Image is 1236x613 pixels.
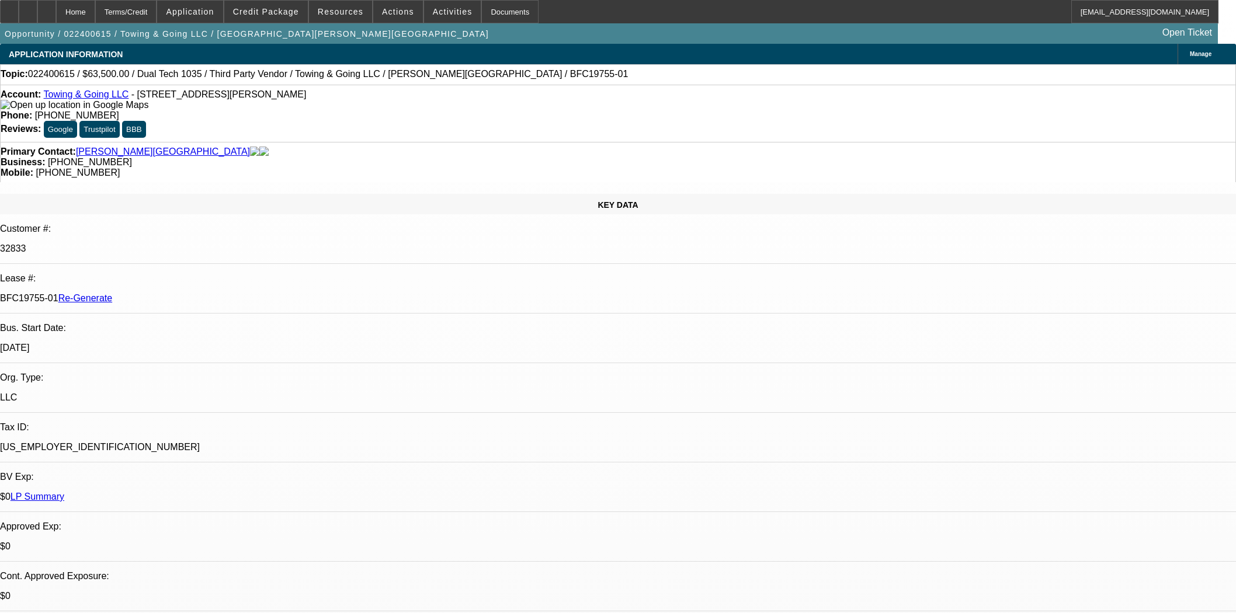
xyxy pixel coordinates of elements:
span: Actions [382,7,414,16]
strong: Business: [1,157,45,167]
button: Credit Package [224,1,308,23]
strong: Mobile: [1,168,33,177]
span: 022400615 / $63,500.00 / Dual Tech 1035 / Third Party Vendor / Towing & Going LLC / [PERSON_NAME]... [28,69,629,79]
button: BBB [122,121,146,138]
span: [PHONE_NUMBER] [35,110,119,120]
a: LP Summary [11,492,64,501]
span: APPLICATION INFORMATION [9,50,123,59]
button: Activities [424,1,481,23]
span: Application [166,7,214,16]
span: Opportunity / 022400615 / Towing & Going LLC / [GEOGRAPHIC_DATA][PERSON_NAME][GEOGRAPHIC_DATA] [5,29,489,39]
a: [PERSON_NAME][GEOGRAPHIC_DATA] [76,147,250,157]
strong: Primary Contact: [1,147,76,157]
a: Re-Generate [58,293,113,303]
span: [PHONE_NUMBER] [36,168,120,177]
strong: Phone: [1,110,32,120]
span: KEY DATA [598,200,638,210]
strong: Topic: [1,69,28,79]
strong: Account: [1,89,41,99]
button: Application [157,1,223,23]
button: Actions [373,1,423,23]
strong: Reviews: [1,124,41,134]
span: Credit Package [233,7,299,16]
span: [PHONE_NUMBER] [48,157,132,167]
img: facebook-icon.png [250,147,259,157]
span: Activities [433,7,473,16]
span: Resources [318,7,363,16]
a: Open Ticket [1158,23,1217,43]
img: linkedin-icon.png [259,147,269,157]
button: Google [44,121,77,138]
span: - [STREET_ADDRESS][PERSON_NAME] [131,89,307,99]
img: Open up location in Google Maps [1,100,148,110]
button: Trustpilot [79,121,119,138]
a: Towing & Going LLC [43,89,129,99]
button: Resources [309,1,372,23]
a: View Google Maps [1,100,148,110]
span: Manage [1190,51,1211,57]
